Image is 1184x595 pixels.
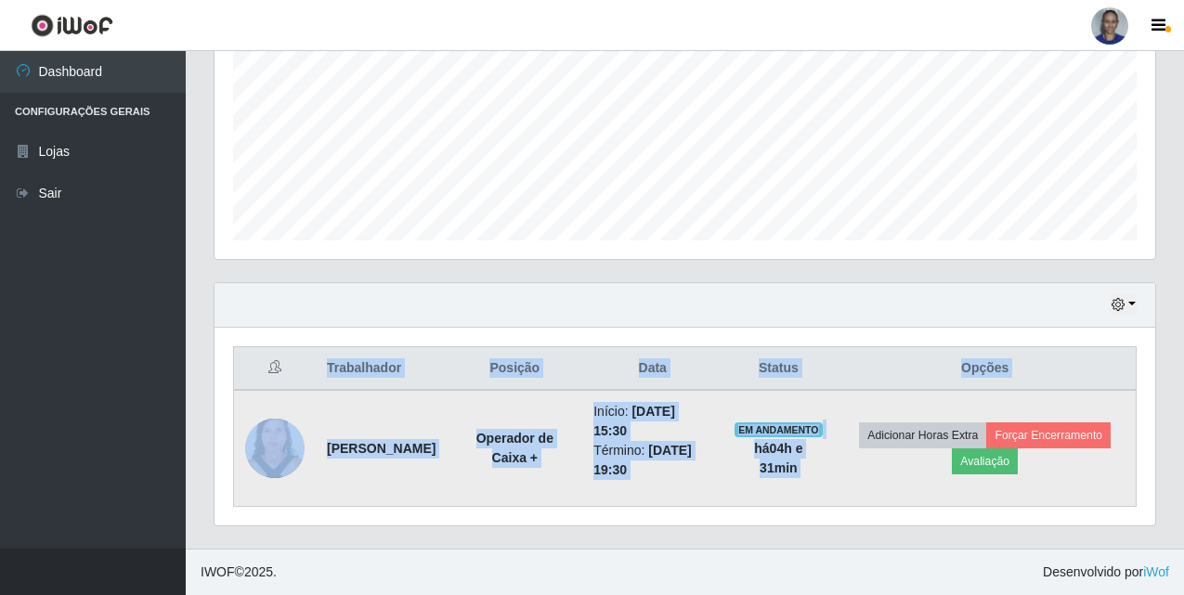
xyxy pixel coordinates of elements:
[245,408,305,489] img: 1728382310331.jpeg
[722,347,834,391] th: Status
[986,422,1111,448] button: Forçar Encerramento
[1143,564,1169,579] a: iWof
[201,563,277,582] span: © 2025 .
[952,448,1018,474] button: Avaliação
[593,402,711,441] li: Início:
[582,347,722,391] th: Data
[859,422,986,448] button: Adicionar Horas Extra
[327,441,436,456] strong: [PERSON_NAME]
[593,404,675,438] time: [DATE] 15:30
[593,441,711,480] li: Término:
[834,347,1136,391] th: Opções
[31,14,113,37] img: CoreUI Logo
[735,422,823,437] span: EM ANDAMENTO
[1043,563,1169,582] span: Desenvolvido por
[754,441,802,475] strong: há 04 h e 31 min
[476,431,553,465] strong: Operador de Caixa +
[201,564,235,579] span: IWOF
[316,347,447,391] th: Trabalhador
[447,347,582,391] th: Posição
